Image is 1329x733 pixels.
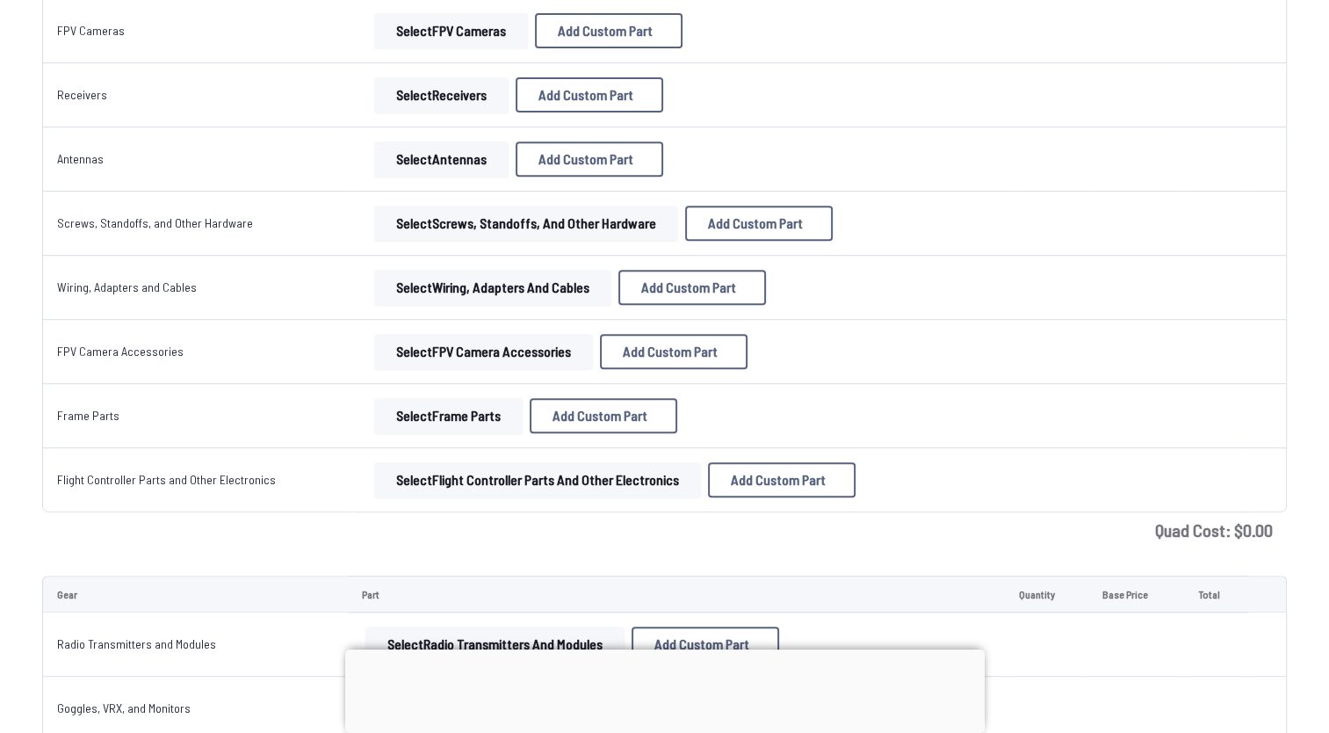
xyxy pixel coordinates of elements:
a: Receivers [57,87,107,102]
iframe: Advertisement [345,650,985,729]
td: Part [348,576,1005,613]
a: Goggles, VRX, and Monitors [57,700,191,715]
a: Radio Transmitters and Modules [57,636,216,651]
span: Add Custom Part [654,637,749,651]
td: Quantity [1005,576,1088,613]
button: SelectRadio Transmitters and Modules [365,627,625,662]
button: SelectReceivers [374,77,509,112]
a: SelectReceivers [371,77,512,112]
td: Base Price [1088,576,1184,613]
button: Add Custom Part [516,142,663,177]
button: SelectScrews, Standoffs, and Other Hardware [374,206,678,241]
button: SelectFPV Camera Accessories [374,334,593,369]
button: Add Custom Part [632,627,779,662]
button: SelectWiring, Adapters and Cables [374,270,611,305]
span: Add Custom Part [731,473,826,487]
a: SelectFPV Cameras [371,13,531,48]
span: Add Custom Part [623,345,718,359]
button: SelectFlight Controller Parts and Other Electronics [374,462,701,497]
span: Add Custom Part [538,88,633,102]
button: Add Custom Part [600,334,748,369]
a: Antennas [57,151,104,166]
a: Flight Controller Parts and Other Electronics [57,472,276,487]
span: Add Custom Part [558,24,653,38]
a: SelectFrame Parts [371,398,526,433]
a: SelectFPV Camera Accessories [371,334,596,369]
td: Gear [42,576,348,613]
span: Add Custom Part [538,152,633,166]
a: Screws, Standoffs, and Other Hardware [57,215,253,230]
button: Add Custom Part [530,398,677,433]
button: Add Custom Part [516,77,663,112]
a: SelectAntennas [371,142,512,177]
a: SelectScrews, Standoffs, and Other Hardware [371,206,682,241]
a: SelectWiring, Adapters and Cables [371,270,615,305]
td: Quad Cost: $ 0.00 [42,512,1287,548]
button: SelectFrame Parts [374,398,523,433]
button: Add Custom Part [618,270,766,305]
a: SelectRadio Transmitters and Modules [362,627,628,662]
a: FPV Camera Accessories [57,344,184,359]
span: Add Custom Part [641,280,736,294]
button: Add Custom Part [535,13,683,48]
button: Add Custom Part [685,206,833,241]
a: FPV Cameras [57,23,125,38]
a: Wiring, Adapters and Cables [57,279,197,294]
span: Add Custom Part [708,216,803,230]
a: SelectFlight Controller Parts and Other Electronics [371,462,704,497]
button: SelectFPV Cameras [374,13,528,48]
button: SelectAntennas [374,142,509,177]
button: Add Custom Part [708,462,856,497]
td: Total [1184,576,1249,613]
a: Frame Parts [57,408,119,423]
span: Add Custom Part [553,409,647,423]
